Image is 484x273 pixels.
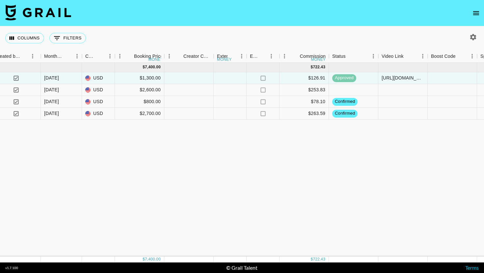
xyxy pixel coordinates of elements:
button: Menu [115,51,125,61]
button: Menu [72,51,82,61]
button: Sort [290,52,300,61]
div: $ [311,64,313,70]
button: Menu [105,51,115,61]
div: $263.59 [280,108,329,120]
div: 722.43 [313,257,325,262]
div: $800.00 [115,96,164,108]
span: confirmed [332,110,358,117]
div: USD [82,84,115,96]
span: approved [332,75,356,81]
div: Sep '25 [44,75,59,81]
div: $ [143,257,145,262]
div: Currency [82,50,115,63]
div: 7,400.00 [145,64,161,70]
div: Sep '25 [44,98,59,105]
div: 7,400.00 [145,257,161,262]
div: USD [82,96,115,108]
button: Menu [368,51,378,61]
button: Menu [164,51,174,61]
button: Sort [125,52,134,61]
button: Sort [20,52,30,61]
div: USD [82,72,115,84]
div: Status [332,50,346,63]
div: $ [143,64,145,70]
img: Grail Talent [5,5,71,20]
button: Show filters [49,33,86,43]
button: Sort [346,52,355,61]
button: Select columns [5,33,44,43]
div: $2,700.00 [115,108,164,120]
div: money [148,57,163,61]
div: 722.43 [313,64,325,70]
button: Sort [456,52,465,61]
div: USD [82,108,115,120]
div: $1,300.00 [115,72,164,84]
div: Creator Commmission Override [183,50,210,63]
div: money [311,57,326,61]
span: confirmed [332,99,358,105]
button: Menu [266,51,276,61]
button: Menu [467,51,477,61]
div: Boost Code [428,50,477,63]
div: Video Link [382,50,404,63]
div: Month Due [41,50,82,63]
button: Sort [63,52,72,61]
div: Sep '25 [44,110,59,117]
button: Sort [228,52,237,61]
div: Currency [85,50,96,63]
div: money [217,57,232,61]
button: Menu [28,51,38,61]
div: Month Due [44,50,63,63]
div: $ [311,257,313,262]
div: Expenses: Remove Commission? [247,50,280,63]
button: Sort [404,52,413,61]
div: Sep '25 [44,86,59,93]
button: Menu [237,51,247,61]
div: Creator Commmission Override [164,50,214,63]
div: https://www.tiktok.com/@logi_lilly/video/7545657223695879432 [382,75,424,81]
button: Sort [259,52,268,61]
div: Expenses: Remove Commission? [250,50,259,63]
div: Status [329,50,378,63]
a: Terms [465,264,479,271]
div: $253.83 [280,84,329,96]
div: Video Link [378,50,428,63]
div: Commission [300,50,326,63]
div: v 1.7.100 [5,266,18,270]
div: $126.91 [280,72,329,84]
div: Booking Price [134,50,163,63]
div: $2,600.00 [115,84,164,96]
button: Menu [418,51,428,61]
div: $78.10 [280,96,329,108]
button: Sort [96,52,105,61]
button: Menu [280,51,289,61]
button: Sort [174,52,183,61]
button: open drawer [470,7,483,20]
div: © Grail Talent [226,264,257,271]
div: Boost Code [431,50,456,63]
